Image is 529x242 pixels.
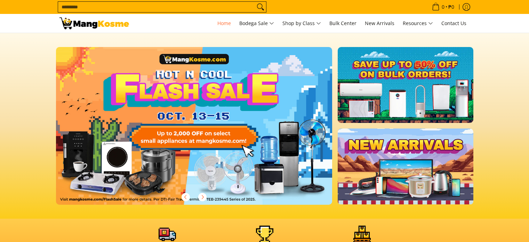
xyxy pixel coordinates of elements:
button: Next [195,189,210,205]
span: ₱0 [447,5,455,9]
span: • [430,3,456,11]
span: 0 [441,5,446,9]
nav: Main Menu [136,14,470,33]
span: Bodega Sale [239,19,274,28]
a: Shop by Class [279,14,324,33]
a: Bodega Sale [236,14,278,33]
button: Previous [178,189,193,205]
span: Contact Us [441,20,466,26]
a: Home [214,14,234,33]
button: Search [255,2,266,12]
span: Home [217,20,231,26]
span: Resources [403,19,433,28]
a: Resources [399,14,436,33]
span: Bulk Center [329,20,356,26]
img: Mang Kosme: Your Home Appliances Warehouse Sale Partner! [59,17,129,29]
a: Bulk Center [326,14,360,33]
a: Contact Us [438,14,470,33]
span: New Arrivals [365,20,394,26]
a: New Arrivals [361,14,398,33]
span: Shop by Class [282,19,321,28]
a: More [56,47,355,216]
